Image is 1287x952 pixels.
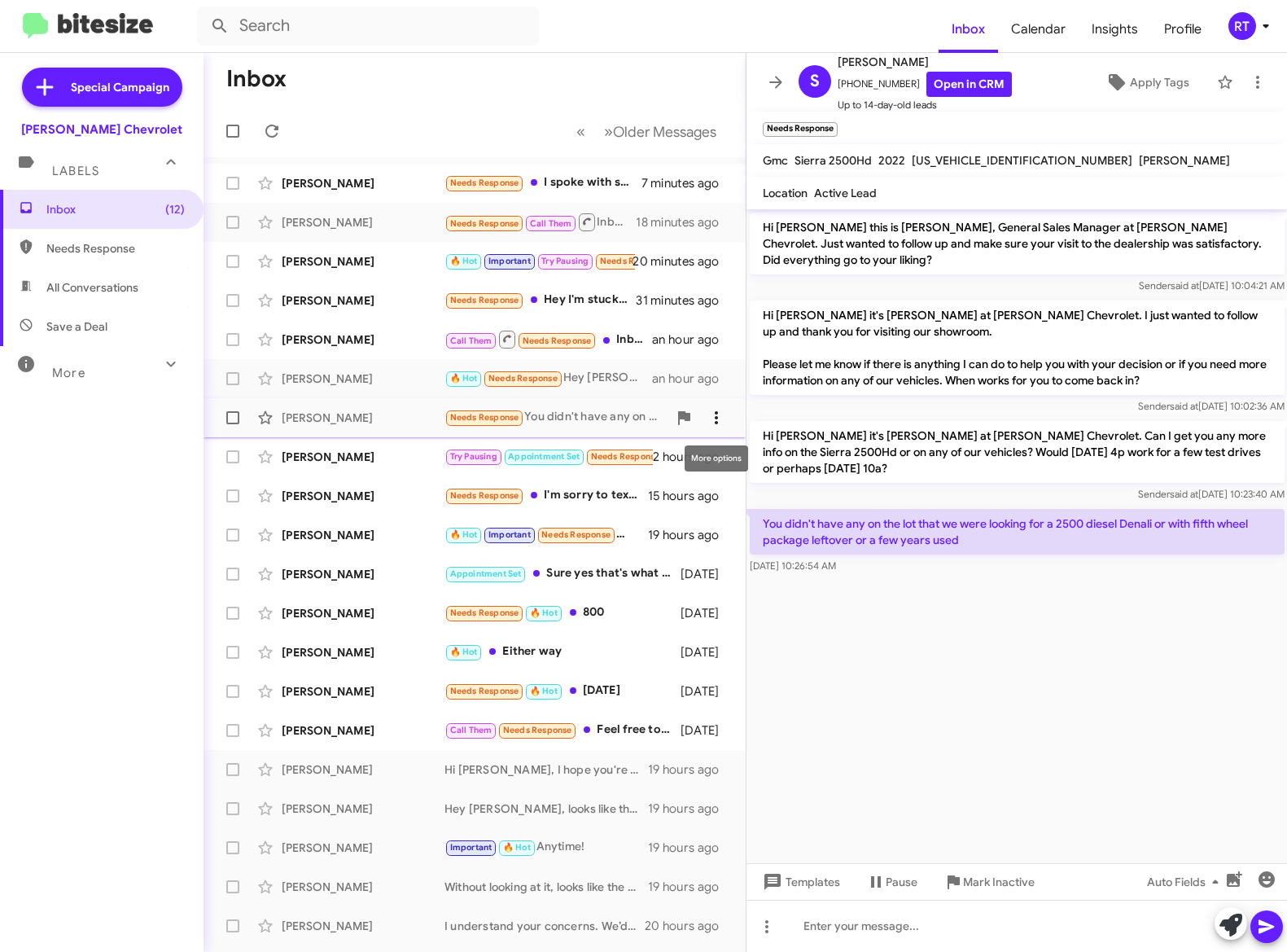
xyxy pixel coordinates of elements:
[450,412,519,423] span: Needs Response
[46,201,185,217] span: Inbox
[503,842,531,853] span: 🔥 Hot
[1137,400,1284,412] span: Sender [DATE] 10:02:36 AM
[530,218,572,229] span: Call Them
[488,256,531,266] span: Important
[878,153,905,168] span: 2022
[444,879,648,895] div: Without looking at it, looks like the market is around $18k for trade in.
[763,186,808,200] span: Location
[1134,867,1238,897] button: Auto Fields
[46,240,185,257] span: Needs Response
[760,867,840,897] span: Templates
[282,371,444,387] div: [PERSON_NAME]
[282,449,444,465] div: [PERSON_NAME]
[444,408,668,427] div: You didn't have any on the lot that we were looking for a 2500 diesel Denali or with fifth wheel ...
[648,527,733,543] div: 19 hours ago
[681,722,733,739] div: [DATE]
[1079,6,1151,53] span: Insights
[444,486,648,505] div: I'm sorry to text back to late ! I just got Done work ! I did like the Tahoe I checked out but th...
[444,564,681,583] div: Sure yes that's what we were trying to do. I don't think a 2026 would be in our budget maybe a 20...
[1151,6,1215,53] a: Profile
[653,449,732,465] div: 2 hours ago
[46,318,107,335] span: Save a Deal
[746,867,853,897] button: Templates
[165,201,185,217] span: (12)
[444,369,652,388] div: Hey [PERSON_NAME], definitely interested in selling.
[450,295,519,305] span: Needs Response
[648,879,733,895] div: 19 hours ago
[750,301,1285,395] p: Hi [PERSON_NAME] it's [PERSON_NAME] at [PERSON_NAME] Chevrolet. I just wanted to follow up and th...
[567,115,595,148] button: Previous
[1215,12,1269,40] button: RT
[604,121,613,142] span: »
[282,488,444,504] div: [PERSON_NAME]
[681,605,733,621] div: [DATE]
[52,164,99,178] span: Labels
[645,918,733,934] div: 20 hours ago
[450,218,519,229] span: Needs Response
[810,68,820,94] span: S
[444,329,652,349] div: Inbound Call
[450,256,478,266] span: 🔥 Hot
[750,559,836,572] span: [DATE] 10:26:54 AM
[444,721,681,739] div: Feel free to call me if you'd like I don't have time to come into the dealership
[681,683,733,700] div: [DATE]
[282,840,444,856] div: [PERSON_NAME]
[750,509,1285,555] p: You didn't have any on the lot that we were looking for a 2500 diesel Denali or with fifth wheel ...
[444,212,636,232] div: Inbound Call
[46,279,138,296] span: All Conversations
[523,336,592,346] span: Needs Response
[939,6,998,53] span: Inbox
[444,643,681,661] div: Either way
[450,842,492,853] span: Important
[838,72,1012,97] span: [PHONE_NUMBER]
[1169,400,1197,412] span: said at
[886,867,917,897] span: Pause
[197,7,539,46] input: Search
[567,115,726,148] nav: Page navigation example
[635,253,733,270] div: 20 minutes ago
[52,366,85,380] span: More
[613,123,716,141] span: Older Messages
[750,421,1285,483] p: Hi [PERSON_NAME] it's [PERSON_NAME] at [PERSON_NAME] Chevrolet. Can I get you any more info on th...
[636,214,732,230] div: 18 minutes ago
[282,566,444,582] div: [PERSON_NAME]
[282,527,444,543] div: [PERSON_NAME]
[508,451,580,462] span: Appointment Set
[838,52,1012,72] span: [PERSON_NAME]
[594,115,726,148] button: Next
[282,801,444,817] div: [PERSON_NAME]
[226,66,287,92] h1: Inbox
[450,178,519,188] span: Needs Response
[591,451,660,462] span: Needs Response
[21,121,182,138] div: [PERSON_NAME] Chevrolet
[450,725,492,735] span: Call Them
[282,644,444,660] div: [PERSON_NAME]
[795,153,872,168] span: Sierra 2500Hd
[282,605,444,621] div: [PERSON_NAME]
[1137,488,1284,500] span: Sender [DATE] 10:23:40 AM
[926,72,1012,97] a: Open in CRM
[503,725,572,735] span: Needs Response
[444,801,648,817] div: Hey [PERSON_NAME], looks like the market is around 5-6k without seeing it.
[444,761,648,778] div: Hi [PERSON_NAME], I hope you're having a great day! I wanted to see if the truck or vette was bet...
[450,451,497,462] span: Try Pausing
[282,331,444,348] div: [PERSON_NAME]
[530,608,558,618] span: 🔥 Hot
[450,529,478,540] span: 🔥 Hot
[444,838,648,857] div: Anytime!
[450,647,478,657] span: 🔥 Hot
[444,252,635,270] div: we are going to stick with our Malibu thanks for the info
[450,336,492,346] span: Call Them
[685,445,748,472] div: More options
[648,801,733,817] div: 19 hours ago
[541,256,589,266] span: Try Pausing
[1169,488,1197,500] span: said at
[648,488,733,504] div: 15 hours ago
[763,122,838,137] small: Needs Response
[838,97,1012,113] span: Up to 14-day-old leads
[1147,867,1225,897] span: Auto Fields
[853,867,930,897] button: Pause
[282,683,444,700] div: [PERSON_NAME]
[488,373,558,384] span: Needs Response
